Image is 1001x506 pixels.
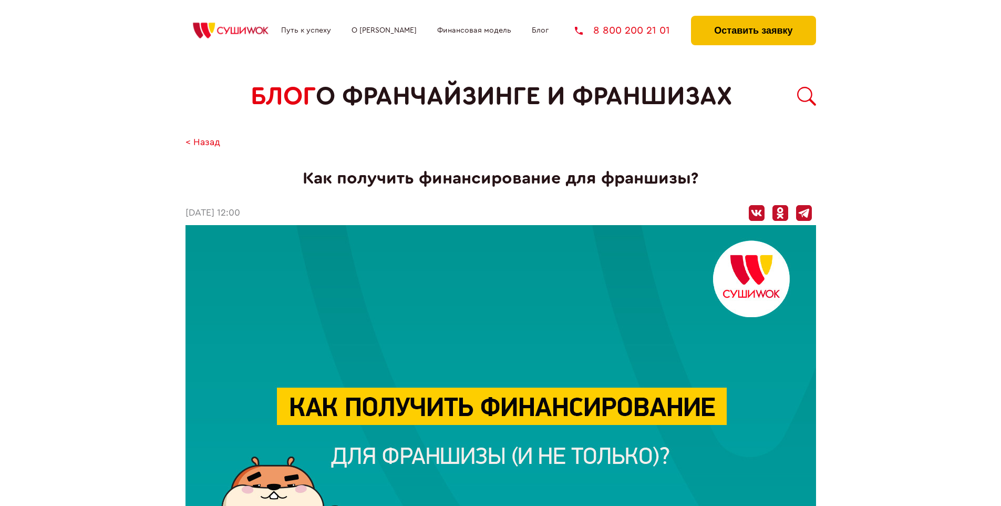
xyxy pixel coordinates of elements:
a: Путь к успеху [281,26,331,35]
a: 8 800 200 21 01 [575,25,670,36]
span: 8 800 200 21 01 [593,25,670,36]
time: [DATE] 12:00 [185,208,240,219]
h1: Как получить финансирование для франшизы? [185,169,816,188]
span: БЛОГ [251,82,316,111]
a: < Назад [185,137,220,148]
a: Финансовая модель [437,26,511,35]
span: о франчайзинге и франшизах [316,82,732,111]
a: Блог [532,26,549,35]
button: Оставить заявку [691,16,816,45]
a: О [PERSON_NAME] [352,26,417,35]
